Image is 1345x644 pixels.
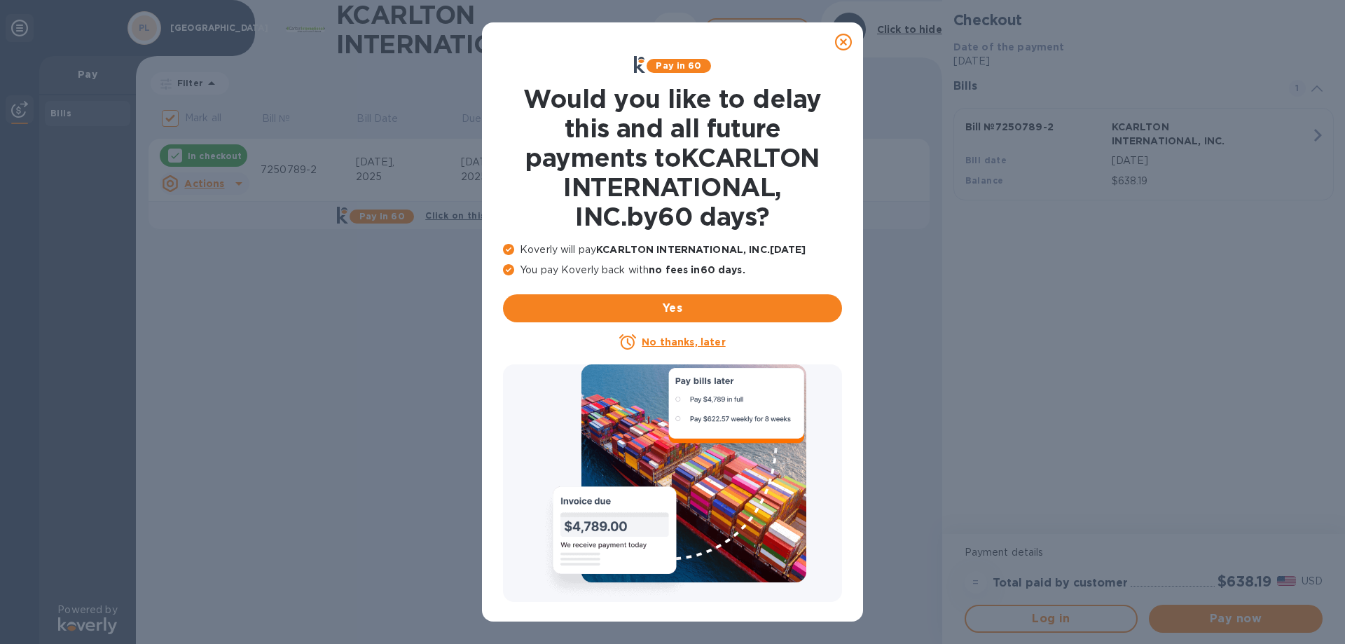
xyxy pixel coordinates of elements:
p: You pay Koverly back with [503,263,842,278]
b: Pay in 60 [656,60,701,71]
b: no fees in 60 days . [649,264,745,275]
b: KCARLTON INTERNATIONAL, INC. [DATE] [596,244,806,255]
span: Yes [514,300,831,317]
button: Yes [503,294,842,322]
p: Koverly will pay [503,242,842,257]
h1: Would you like to delay this and all future payments to KCARLTON INTERNATIONAL, INC. by 60 days ? [503,84,842,231]
u: No thanks, later [642,336,725,348]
